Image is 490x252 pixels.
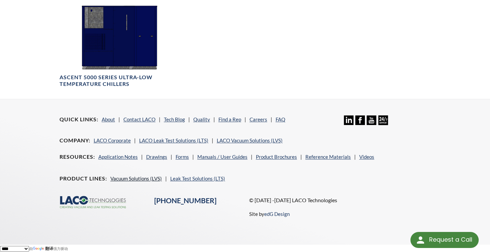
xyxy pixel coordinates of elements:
[305,154,351,160] a: Reference Materials
[123,116,156,122] a: Contact LACO
[170,175,225,181] a: Leak Test Solutions (LTS)
[378,120,388,126] a: 24/7 Support
[276,116,285,122] a: FAQ
[249,210,290,218] p: Site by
[60,3,179,88] a: Ascent Chiller 5000 Series 1Ascent 5000 Series Ultra-Low Temperature Chillers
[415,235,426,245] img: round button
[110,175,162,181] a: Vacuum Solutions (LVS)
[197,154,248,160] a: Manuals / User Guides
[33,246,53,251] a: 翻译
[249,196,431,205] p: © [DATE] -[DATE] LACO Technologies
[60,175,107,182] h4: Product Lines
[218,116,241,122] a: Find a Rep
[60,137,90,144] h4: Company
[217,137,283,143] a: LACO Vacuum Solutions (LVS)
[256,154,297,160] a: Product Brochures
[60,116,98,123] h4: Quick Links
[359,154,374,160] a: Videos
[60,74,179,88] h4: Ascent 5000 Series Ultra-Low Temperature Chillers
[176,154,189,160] a: Forms
[264,211,290,217] a: edG Design
[378,115,388,125] img: 24/7 Support Icon
[33,247,45,251] img: Google 翻译
[98,154,138,160] a: Application Notes
[193,116,210,122] a: Quality
[102,116,115,122] a: About
[94,137,131,143] a: LACO Corporate
[429,232,472,247] div: Request a Call
[164,116,185,122] a: Tech Blog
[250,116,267,122] a: Careers
[154,196,216,205] a: [PHONE_NUMBER]
[146,154,167,160] a: Drawings
[139,137,208,143] a: LACO Leak Test Solutions (LTS)
[60,153,95,160] h4: Resources
[410,232,479,248] div: Request a Call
